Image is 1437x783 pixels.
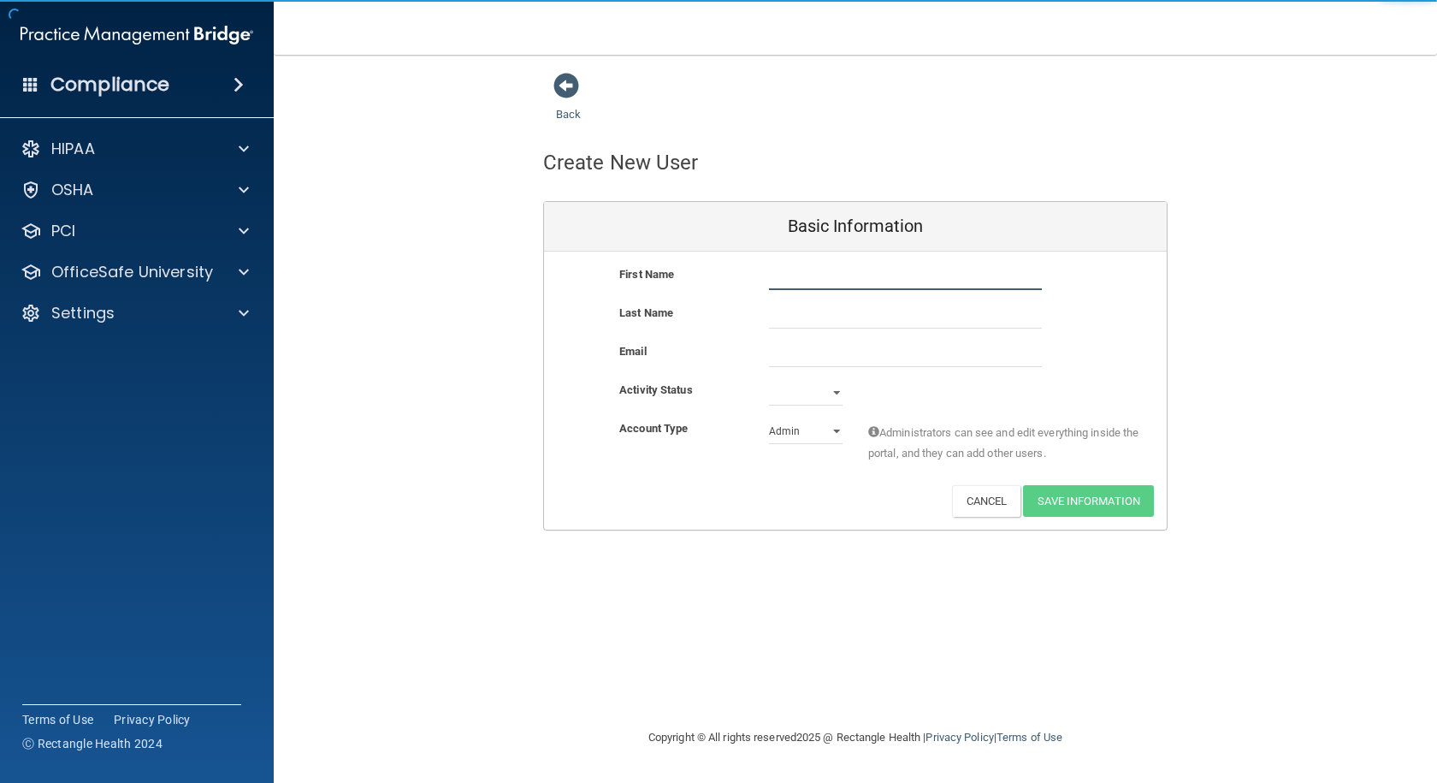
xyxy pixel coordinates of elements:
h4: Create New User [543,151,699,174]
b: Activity Status [619,383,693,396]
p: PCI [51,221,75,241]
p: HIPAA [51,139,95,159]
a: Terms of Use [22,711,93,728]
a: Settings [21,303,249,323]
h4: Compliance [50,73,169,97]
b: Account Type [619,422,688,435]
p: Settings [51,303,115,323]
a: OfficeSafe University [21,262,249,282]
b: Last Name [619,306,673,319]
div: Basic Information [544,202,1167,252]
b: First Name [619,268,674,281]
a: OSHA [21,180,249,200]
a: PCI [21,221,249,241]
a: Terms of Use [996,731,1062,744]
button: Cancel [952,485,1021,517]
a: Privacy Policy [925,731,993,744]
p: OfficeSafe University [51,262,213,282]
button: Save Information [1023,485,1154,517]
a: HIPAA [21,139,249,159]
p: OSHA [51,180,94,200]
a: Back [556,87,581,121]
span: Ⓒ Rectangle Health 2024 [22,735,163,752]
a: Privacy Policy [114,711,191,728]
div: Copyright © All rights reserved 2025 @ Rectangle Health | | [543,710,1168,765]
b: Email [619,345,647,358]
img: PMB logo [21,18,253,52]
span: Administrators can see and edit everything inside the portal, and they can add other users. [868,423,1141,464]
